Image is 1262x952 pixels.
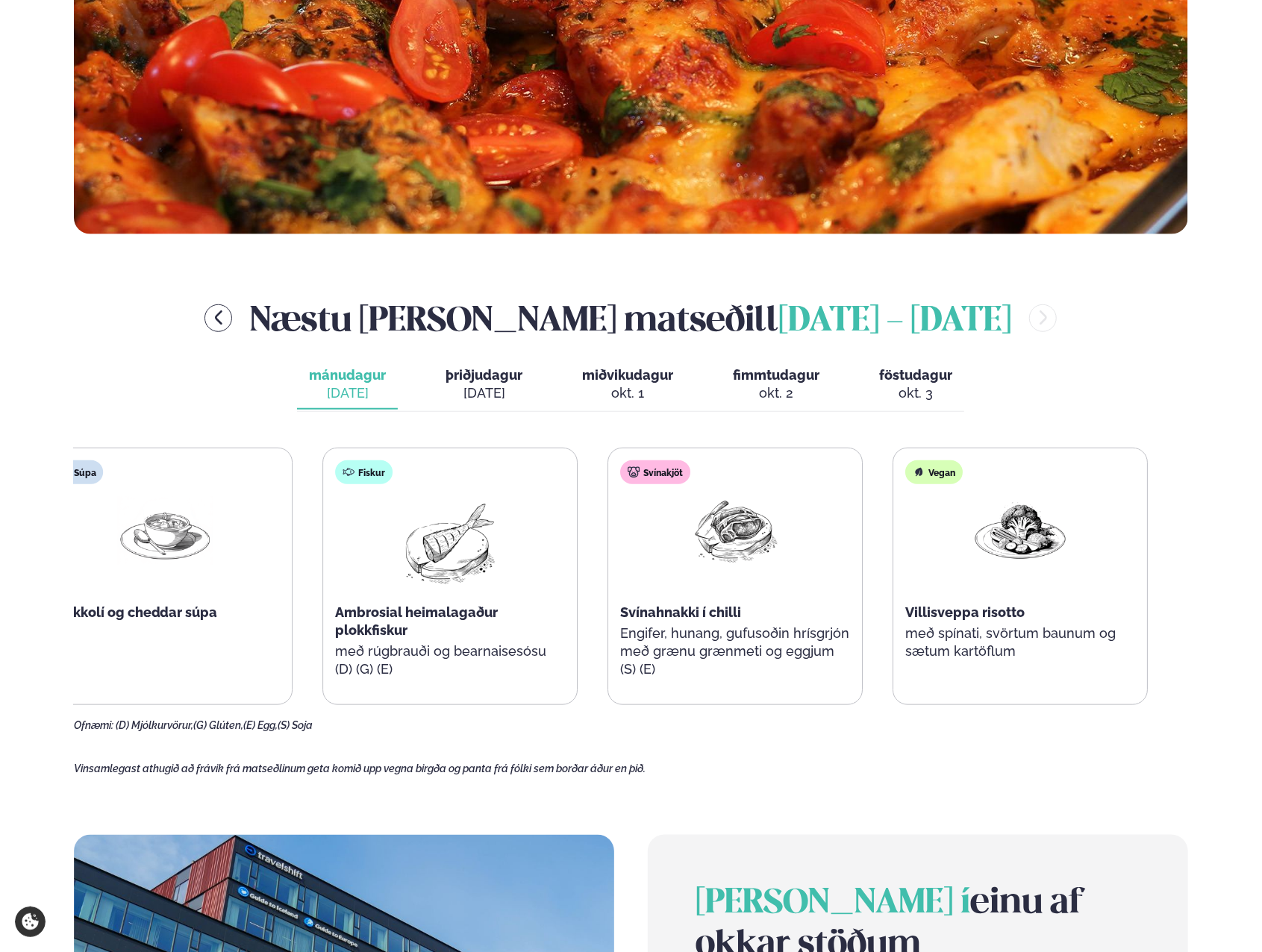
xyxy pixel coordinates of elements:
span: Svínahnakki í chilli [621,604,742,620]
div: Svínakjöt [621,460,691,484]
span: þriðjudagur [446,367,522,383]
img: Pork-Meat.png [688,496,784,566]
button: menu-btn-right [1029,304,1057,332]
button: föstudagur okt. 3 [867,360,964,410]
p: (D) [51,624,281,642]
h2: Næstu [PERSON_NAME] matseðill [250,294,1011,342]
span: (D) Mjólkurvörur, [116,719,193,731]
span: [DATE] - [DATE] [778,305,1011,338]
span: (S) Soja [278,719,313,731]
div: okt. 1 [582,384,673,402]
span: miðvikudagur [582,367,673,383]
span: Vinsamlegast athugið að frávik frá matseðlinum geta komið upp vegna birgða og panta frá fólki sem... [74,762,646,774]
span: mánudagur [309,367,386,383]
p: Engifer, hunang, gufusoðin hrísgrjón með grænu grænmeti og eggjum (S) (E) [621,624,851,678]
button: menu-btn-left [204,304,232,332]
a: Cookie settings [15,906,46,937]
span: (E) Egg, [243,719,278,731]
div: [DATE] [309,384,386,402]
div: Vegan [906,460,963,484]
img: fish.png [403,496,499,592]
img: pork.svg [628,466,640,478]
button: miðvikudagur okt. 1 [570,360,685,410]
p: með rúgbrauði og bearnaisesósu (D) (G) (E) [336,642,566,678]
button: þriðjudagur [DATE] [434,360,534,410]
p: með spínati, svörtum baunum og sætum kartöflum [906,624,1136,660]
div: okt. 2 [733,384,819,402]
img: Vegan.svg [913,466,925,478]
span: Ofnæmi: [74,719,113,731]
button: mánudagur [DATE] [297,360,398,410]
span: fimmtudagur [733,367,819,383]
div: [DATE] [446,384,522,402]
span: (G) Glúten, [193,719,243,731]
div: Súpa [51,460,104,484]
span: föstudagur [879,367,952,383]
span: Ambrosial heimalagaður plokkfiskur [336,604,499,638]
span: [PERSON_NAME] í [696,887,970,920]
button: fimmtudagur okt. 2 [721,360,831,410]
span: Villisveppa risotto [906,604,1025,620]
span: Brokkolí og cheddar súpa [51,604,218,620]
img: Vegan.png [973,496,1069,566]
img: fish.svg [343,466,355,478]
div: Fiskur [336,460,393,484]
img: Soup.png [118,496,213,566]
div: okt. 3 [879,384,952,402]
